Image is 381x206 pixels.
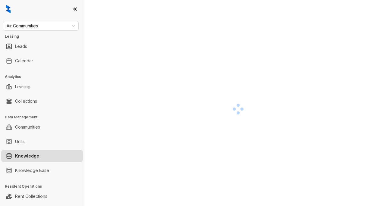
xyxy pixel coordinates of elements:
li: Knowledge [1,150,83,162]
li: Calendar [1,55,83,67]
img: logo [6,5,11,13]
span: Air Communities [7,21,75,30]
h3: Analytics [5,74,84,80]
li: Rent Collections [1,190,83,202]
h3: Resident Operations [5,184,84,189]
a: Leads [15,40,27,52]
a: Calendar [15,55,33,67]
h3: Leasing [5,34,84,39]
a: Leasing [15,81,30,93]
a: Knowledge [15,150,39,162]
h3: Data Management [5,114,84,120]
a: Units [15,136,25,148]
li: Units [1,136,83,148]
a: Collections [15,95,37,107]
a: Rent Collections [15,190,47,202]
li: Collections [1,95,83,107]
a: Communities [15,121,40,133]
li: Leasing [1,81,83,93]
li: Leads [1,40,83,52]
li: Knowledge Base [1,164,83,176]
li: Communities [1,121,83,133]
a: Knowledge Base [15,164,49,176]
